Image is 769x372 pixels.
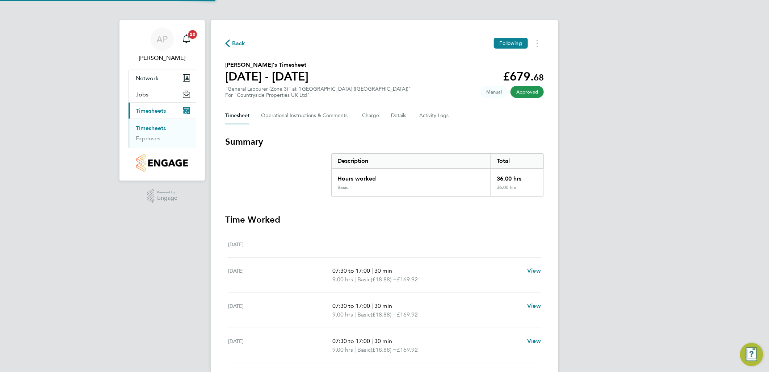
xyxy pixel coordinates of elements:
button: Activity Logs [419,107,450,124]
a: View [527,337,541,346]
span: 30 min [374,267,392,274]
button: Back [225,39,245,48]
span: – [332,241,335,248]
span: | [371,302,373,309]
span: (£18.88) = [371,311,397,318]
span: This timesheet was manually created. [480,86,508,98]
a: AP[PERSON_NAME] [128,28,196,62]
span: 9.00 hrs [332,346,353,353]
div: Basic [337,185,348,190]
span: Basic [357,346,371,354]
span: Network [136,75,159,82]
button: Network [129,70,196,86]
span: 68 [534,72,544,83]
span: | [354,276,356,283]
a: Go to home page [128,154,196,172]
span: Back [232,39,245,48]
div: Description [332,154,491,168]
span: 30 min [374,302,392,309]
button: Charge [362,107,379,124]
div: [DATE] [228,240,332,249]
div: 36.00 hrs [491,185,543,196]
span: 20 [188,30,197,39]
h3: Time Worked [225,214,544,226]
span: Andy Pearce [128,54,196,62]
span: 07:30 to 17:00 [332,302,370,309]
span: Timesheets [136,107,166,114]
button: Engage Resource Center [740,343,763,366]
a: Powered byEngage [147,189,178,203]
span: | [354,311,356,318]
div: Hours worked [332,169,491,185]
a: Expenses [136,135,160,142]
a: Timesheets [136,125,166,132]
button: Jobs [129,86,196,102]
app-decimal: £679. [503,70,544,83]
div: Timesheets [129,119,196,148]
span: | [371,338,373,344]
span: £169.92 [397,276,418,283]
span: | [354,346,356,353]
span: 07:30 to 17:00 [332,338,370,344]
span: Basic [357,310,371,319]
span: Engage [157,195,177,201]
span: This timesheet has been approved. [510,86,544,98]
h1: [DATE] - [DATE] [225,69,308,84]
span: £169.92 [397,346,418,353]
button: Operational Instructions & Comments [261,107,350,124]
span: Following [500,40,522,46]
span: (£18.88) = [371,276,397,283]
a: View [527,266,541,275]
button: Timesheets Menu [531,38,544,49]
span: 9.00 hrs [332,311,353,318]
span: View [527,267,541,274]
span: | [371,267,373,274]
span: View [527,302,541,309]
img: countryside-properties-logo-retina.png [136,154,188,172]
div: [DATE] [228,302,332,319]
nav: Main navigation [119,20,205,181]
a: 20 [179,28,194,51]
span: Powered by [157,189,177,195]
div: "General Labourer (Zone 3)" at "[GEOGRAPHIC_DATA] ([GEOGRAPHIC_DATA])" [225,86,411,98]
button: Timesheets [129,103,196,119]
span: £169.92 [397,311,418,318]
span: View [527,338,541,344]
div: Summary [331,153,544,197]
h2: [PERSON_NAME]'s Timesheet [225,61,308,69]
span: 9.00 hrs [332,276,353,283]
button: Following [494,38,528,49]
button: Details [391,107,408,124]
div: Total [491,154,543,168]
span: AP [157,34,168,44]
div: [DATE] [228,266,332,284]
h3: Summary [225,136,544,148]
div: [DATE] [228,337,332,354]
button: Timesheet [225,107,249,124]
div: For "Countryside Properties UK Ltd" [225,92,411,98]
a: View [527,302,541,310]
span: Jobs [136,91,148,98]
div: 36.00 hrs [491,169,543,185]
span: 30 min [374,338,392,344]
span: 07:30 to 17:00 [332,267,370,274]
span: Basic [357,275,371,284]
span: (£18.88) = [371,346,397,353]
